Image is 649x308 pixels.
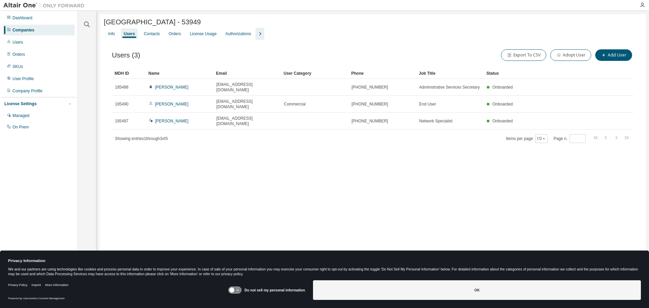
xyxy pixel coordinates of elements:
div: Companies [13,27,34,33]
span: End User [419,101,436,107]
a: [PERSON_NAME] [155,119,189,123]
div: SKUs [13,64,23,69]
span: 185490 [115,101,128,107]
span: [GEOGRAPHIC_DATA] - 53949 [104,18,201,26]
div: Authorizations [225,31,251,37]
div: License Settings [4,101,37,106]
span: Showing entries 1 through 3 of 3 [115,136,168,141]
div: User Category [284,68,346,79]
span: Page n. [554,134,586,143]
span: Commercial [284,101,306,107]
button: Add User [595,49,632,61]
div: Job Title [419,68,481,79]
div: Phone [351,68,413,79]
div: Company Profile [13,88,43,94]
div: Orders [13,52,25,57]
span: Onboarded [492,102,513,106]
a: [PERSON_NAME] [155,102,189,106]
div: Name [148,68,211,79]
span: Users (3) [112,51,140,59]
div: License Usage [190,31,216,37]
div: MDH ID [115,68,143,79]
div: Contacts [144,31,160,37]
span: Items per page [506,134,548,143]
span: Onboarded [492,119,513,123]
div: Orders [169,31,181,37]
div: Info [108,31,115,37]
span: [PHONE_NUMBER] [352,118,388,124]
div: Users [13,40,23,45]
img: Altair One [3,2,88,9]
a: [PERSON_NAME] [155,85,189,90]
button: Adopt User [550,49,591,61]
button: Export To CSV [501,49,546,61]
span: Network Specialist [419,118,453,124]
span: [PHONE_NUMBER] [352,85,388,90]
div: Users [124,31,135,37]
span: [EMAIL_ADDRESS][DOMAIN_NAME] [216,82,278,93]
div: User Profile [13,76,34,81]
div: Status [486,68,593,79]
div: Managed [13,113,29,118]
div: Email [216,68,278,79]
span: Onboarded [492,85,513,90]
span: [PHONE_NUMBER] [352,101,388,107]
span: Administrative Services Secretary [419,85,480,90]
button: 10 [537,136,546,141]
span: [EMAIL_ADDRESS][DOMAIN_NAME] [216,116,278,126]
span: [EMAIL_ADDRESS][DOMAIN_NAME] [216,99,278,110]
span: 185487 [115,118,128,124]
span: 185488 [115,85,128,90]
div: Dashboard [13,15,32,21]
div: On Prem [13,124,29,130]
